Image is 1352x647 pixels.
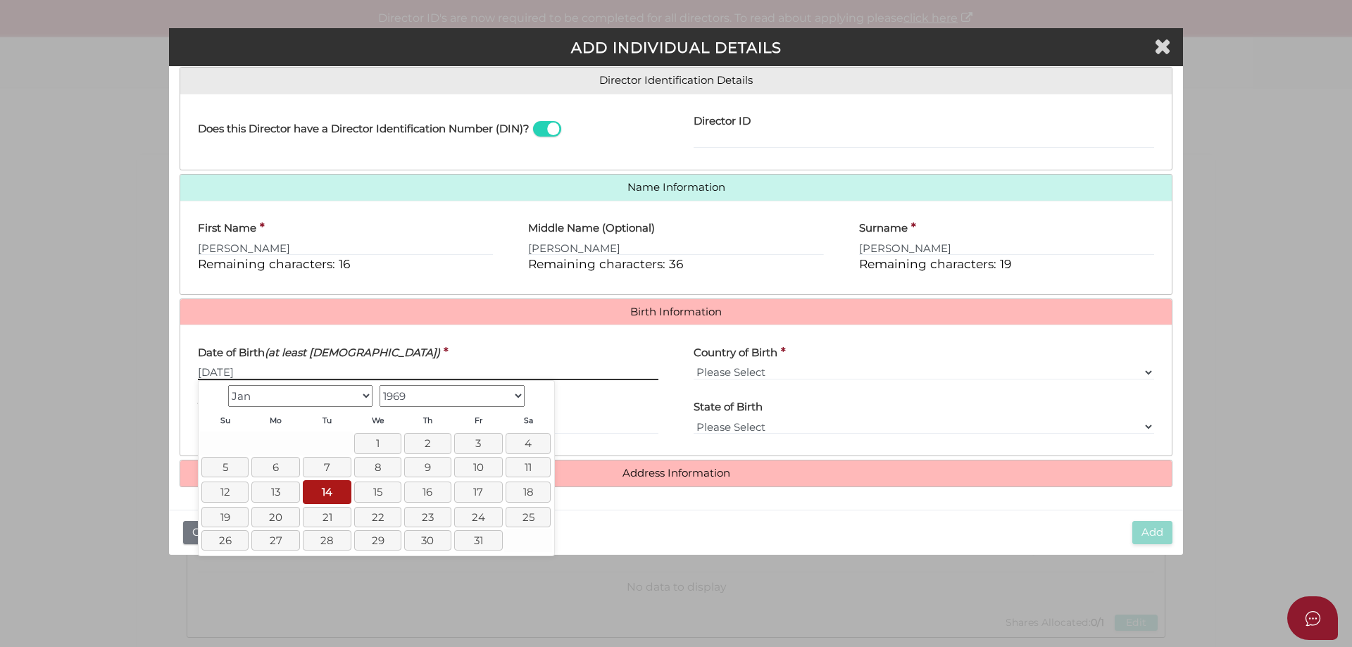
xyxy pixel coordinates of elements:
a: 17 [454,482,503,502]
a: 7 [303,457,351,477]
i: (at least [DEMOGRAPHIC_DATA]) [265,346,440,359]
a: 27 [251,530,300,551]
h4: Country of Birth [694,347,777,359]
button: Add [1132,521,1172,544]
a: 30 [404,530,451,551]
input: dd/mm/yyyy [198,365,658,380]
button: Open asap [1287,596,1338,640]
a: 26 [201,530,249,551]
a: 21 [303,507,351,527]
a: 23 [404,507,451,527]
a: 18 [506,482,551,502]
a: 5 [201,457,249,477]
a: 15 [354,482,401,502]
select: v [694,365,1154,380]
a: 3 [454,433,503,453]
span: Remaining characters: 19 [859,256,1011,271]
a: 14 [303,480,351,503]
a: 29 [354,530,401,551]
a: Address Information [191,467,1161,479]
a: 28 [303,530,351,551]
span: Thursday [423,416,432,425]
a: 2 [404,433,451,453]
a: 12 [201,482,249,502]
a: 19 [201,507,249,527]
a: Next [528,384,551,406]
span: Monday [270,416,282,425]
a: 13 [251,482,300,502]
a: 6 [251,457,300,477]
span: Sunday [220,416,230,425]
a: 16 [404,482,451,502]
h4: Date of Birth [198,347,440,359]
span: Friday [475,416,482,425]
button: Close [183,521,230,544]
a: 1 [354,433,401,453]
span: Saturday [524,416,533,425]
a: 10 [454,457,503,477]
span: Remaining characters: 16 [198,256,350,271]
span: Wednesday [372,416,384,425]
a: 4 [506,433,551,453]
a: 24 [454,507,503,527]
a: 31 [454,530,503,551]
a: Prev [201,384,224,406]
h4: State of Birth [694,401,763,413]
a: 20 [251,507,300,527]
a: Birth Information [191,306,1161,318]
a: 9 [404,457,451,477]
a: 8 [354,457,401,477]
a: 25 [506,507,551,527]
a: 22 [354,507,401,527]
span: Remaining characters: 36 [528,256,683,271]
a: 11 [506,457,551,477]
span: Tuesday [323,416,332,425]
